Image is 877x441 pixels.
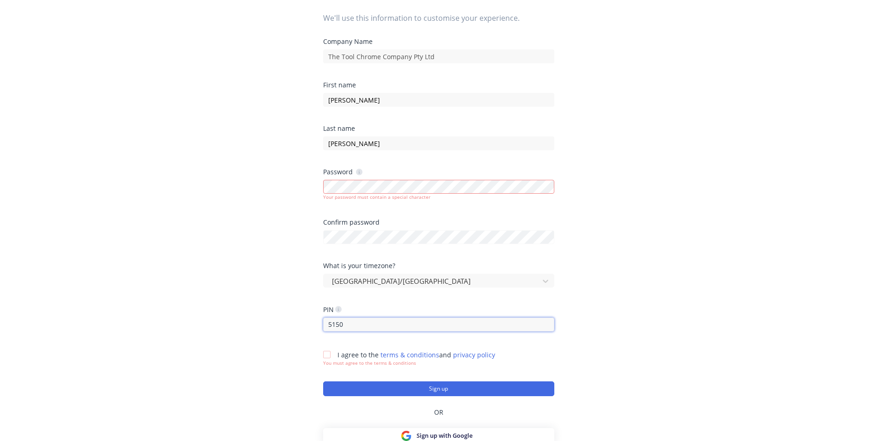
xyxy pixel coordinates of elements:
span: I agree to the and [337,350,495,359]
div: Confirm password [323,219,554,226]
div: PIN [323,305,342,314]
div: First name [323,82,554,88]
div: You must agree to the terms & conditions [323,360,495,367]
button: Sign up [323,381,554,396]
a: privacy policy [453,350,495,359]
div: OR [323,396,554,428]
span: Sign up with Google [417,431,472,440]
div: Last name [323,125,554,132]
div: Password [323,167,362,176]
span: We'll use this information to customise your experience. [323,12,554,24]
div: Company Name [323,38,554,45]
div: What is your timezone? [323,263,554,269]
div: Your password must contain a special character [323,194,554,201]
a: terms & conditions [380,350,439,359]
